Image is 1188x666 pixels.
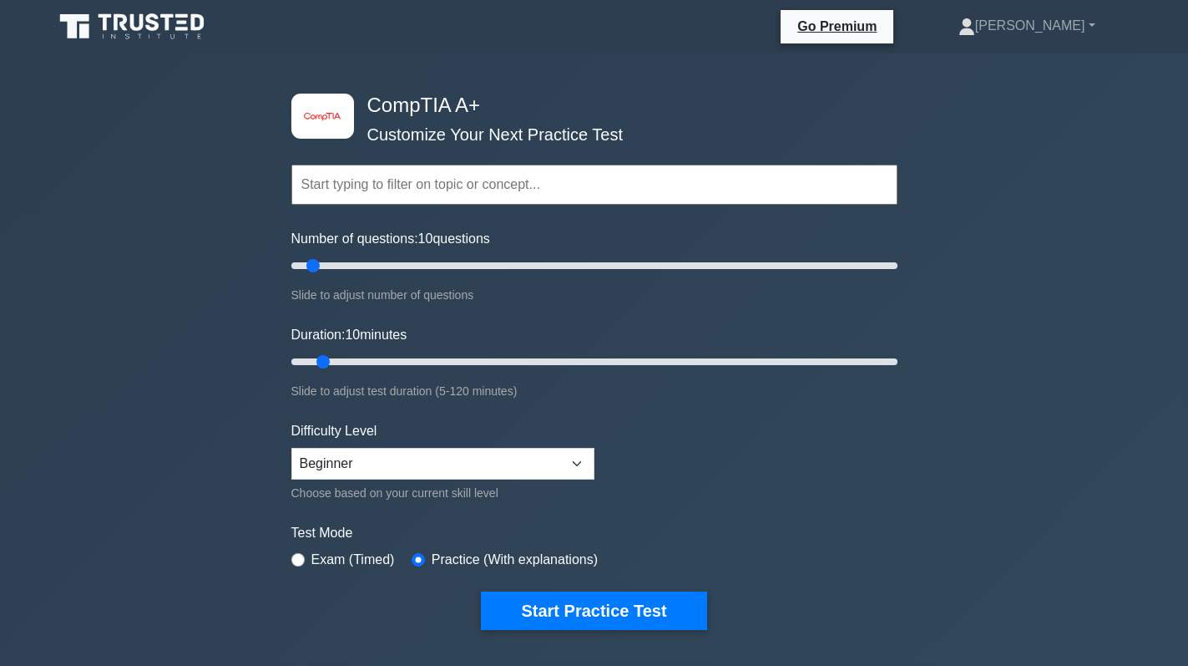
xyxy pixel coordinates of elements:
[918,9,1135,43] a: [PERSON_NAME]
[361,94,816,118] h4: CompTIA A+
[291,285,897,305] div: Slide to adjust number of questions
[432,550,598,570] label: Practice (With explanations)
[291,229,490,249] label: Number of questions: questions
[291,381,897,401] div: Slide to adjust test duration (5-120 minutes)
[291,483,594,503] div: Choose based on your current skill level
[787,16,887,37] a: Go Premium
[291,523,897,543] label: Test Mode
[291,421,377,441] label: Difficulty Level
[311,550,395,570] label: Exam (Timed)
[291,325,407,345] label: Duration: minutes
[418,231,433,246] span: 10
[481,592,706,630] button: Start Practice Test
[291,165,897,205] input: Start typing to filter on topic or concept...
[345,328,360,342] span: 10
